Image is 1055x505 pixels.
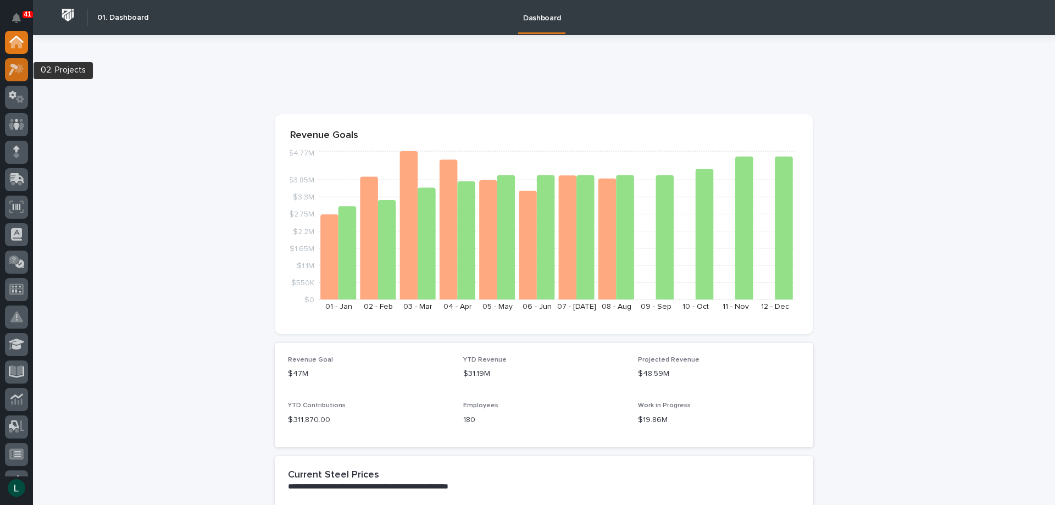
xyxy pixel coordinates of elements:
[364,303,393,310] text: 02 - Feb
[288,149,314,157] tspan: $4.77M
[325,303,352,310] text: 01 - Jan
[641,303,671,310] text: 09 - Sep
[638,402,691,409] span: Work in Progress
[288,368,450,380] p: $47M
[443,303,472,310] text: 04 - Apr
[297,262,314,269] tspan: $1.1M
[304,296,314,304] tspan: $0
[523,303,552,310] text: 06 - Jun
[482,303,513,310] text: 05 - May
[288,402,346,409] span: YTD Contributions
[463,368,625,380] p: $31.19M
[293,193,314,201] tspan: $3.3M
[288,469,379,481] h2: Current Steel Prices
[463,414,625,426] p: 180
[289,210,314,218] tspan: $2.75M
[602,303,631,310] text: 08 - Aug
[638,414,800,426] p: $19.86M
[5,7,28,30] button: Notifications
[288,414,450,426] p: $ 311,870.00
[638,368,800,380] p: $48.59M
[293,227,314,235] tspan: $2.2M
[638,357,699,363] span: Projected Revenue
[290,245,314,252] tspan: $1.65M
[761,303,789,310] text: 12 - Dec
[723,303,749,310] text: 11 - Nov
[403,303,432,310] text: 03 - Mar
[24,10,31,18] p: 41
[463,402,498,409] span: Employees
[58,5,78,25] img: Workspace Logo
[290,130,798,142] p: Revenue Goals
[14,13,28,31] div: Notifications41
[288,176,314,184] tspan: $3.85M
[288,357,333,363] span: Revenue Goal
[291,279,314,286] tspan: $550K
[97,13,148,23] h2: 01. Dashboard
[463,357,507,363] span: YTD Revenue
[5,476,28,500] button: users-avatar
[557,303,596,310] text: 07 - [DATE]
[682,303,709,310] text: 10 - Oct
